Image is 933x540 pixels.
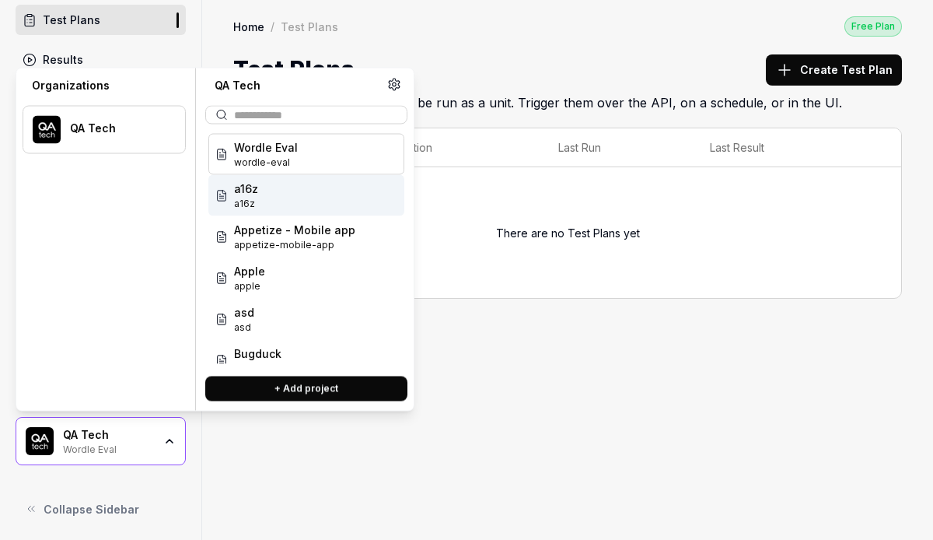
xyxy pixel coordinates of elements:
span: Project ID: 0zIX [234,279,265,293]
div: Results [43,51,83,68]
div: Wordle Eval [63,442,153,454]
span: Bugduck [234,345,281,362]
div: / [271,19,274,34]
h2: Groups of Test Cases that can be run as a unit. Trigger them over the API, on a schedule, or in t... [233,87,902,112]
button: Create Test Plan [766,54,902,86]
h1: Test Plans [233,52,355,87]
span: Wordle Eval [234,139,298,156]
a: Test Plans [16,5,186,35]
span: Project ID: VTgx [234,321,254,335]
img: QA Tech Logo [26,427,54,455]
span: Project ID: tYQV [234,238,355,252]
span: Project ID: Vfoq [234,156,298,170]
div: Suggestions [205,131,407,364]
span: asd [234,304,254,321]
th: Last Run [543,128,694,167]
div: Test Plans [281,19,338,34]
a: Results [16,44,186,75]
a: Organization settings [387,78,401,96]
button: QA Tech LogoQA Tech [23,106,186,154]
button: QA Tech LogoQA TechWordle Eval [16,417,186,465]
span: Project ID: oEYH [234,197,258,211]
a: Home [233,19,264,34]
div: QA Tech [70,121,165,135]
button: + Add project [205,377,407,401]
th: Description [358,128,542,167]
div: There are no Test Plans yet [250,177,886,289]
span: Appetize - Mobile app [234,222,355,238]
span: a16z [234,181,258,197]
img: QA Tech Logo [33,116,61,144]
span: Collapse Sidebar [44,501,139,517]
div: QA Tech [63,428,153,442]
div: Organizations [23,78,186,93]
div: QA Tech [205,78,387,93]
th: Last Result [694,128,870,167]
button: Collapse Sidebar [16,493,186,524]
span: Apple [234,263,265,279]
button: Free Plan [844,16,902,37]
div: Test Plans [43,12,100,28]
span: Project ID: p7tT [234,362,281,376]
